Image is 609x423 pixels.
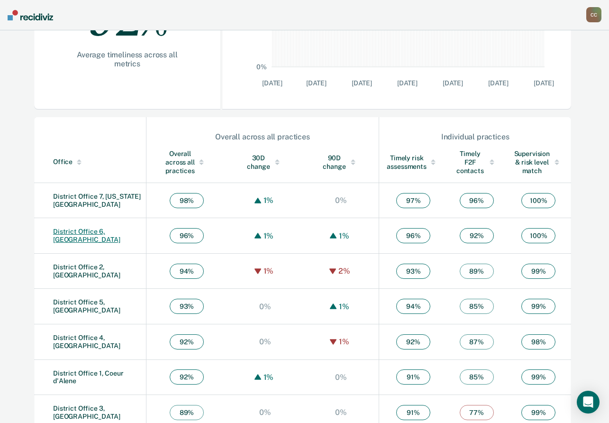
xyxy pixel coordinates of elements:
[521,299,555,314] span: 99 %
[303,142,379,183] th: Toggle SortBy
[170,299,204,314] span: 93 %
[165,149,209,175] div: Overall across all practices
[460,193,494,208] span: 96 %
[514,149,564,175] div: Supervision & risk level match
[396,369,430,385] span: 91 %
[257,302,273,311] div: 0%
[336,337,352,346] div: 1%
[170,369,204,385] span: 92 %
[379,142,447,183] th: Toggle SortBy
[533,79,554,87] text: [DATE]
[336,267,353,276] div: 2%
[460,369,494,385] span: 85 %
[586,7,601,22] button: CC
[521,264,555,279] span: 99 %
[262,79,282,87] text: [DATE]
[246,154,284,171] div: 30D change
[442,79,463,87] text: [DATE]
[34,142,146,183] th: Toggle SortBy
[261,196,276,205] div: 1%
[387,154,440,171] div: Timely risk assessments
[460,228,494,243] span: 92 %
[53,193,141,208] a: District Office 7, [US_STATE][GEOGRAPHIC_DATA]
[380,132,571,141] div: Individual practices
[53,369,124,385] a: District Office 1, Coeur d'Alene
[521,334,555,349] span: 98 %
[397,79,417,87] text: [DATE]
[322,154,360,171] div: 90D change
[396,228,430,243] span: 96 %
[333,408,349,417] div: 0%
[333,196,349,205] div: 0%
[53,334,120,349] a: District Office 4, [GEOGRAPHIC_DATA]
[521,193,555,208] span: 100 %
[64,50,190,68] div: Average timeliness across all metrics
[577,391,600,414] div: Open Intercom Messenger
[257,337,273,346] div: 0%
[521,228,555,243] span: 100 %
[146,142,227,183] th: Toggle SortBy
[447,142,506,183] th: Toggle SortBy
[306,79,326,87] text: [DATE]
[170,193,204,208] span: 98 %
[333,373,349,382] div: 0%
[396,193,430,208] span: 97 %
[261,373,276,382] div: 1%
[506,142,571,183] th: Toggle SortBy
[396,334,430,349] span: 92 %
[53,228,120,243] a: District Office 6, [GEOGRAPHIC_DATA]
[257,408,273,417] div: 0%
[8,10,53,20] img: Recidiviz
[53,405,120,420] a: District Office 3, [GEOGRAPHIC_DATA]
[261,267,276,276] div: 1%
[351,79,372,87] text: [DATE]
[170,334,204,349] span: 92 %
[396,405,430,420] span: 91 %
[488,79,508,87] text: [DATE]
[53,298,120,314] a: District Office 5, [GEOGRAPHIC_DATA]
[396,299,430,314] span: 94 %
[460,405,494,420] span: 77 %
[261,231,276,240] div: 1%
[170,405,204,420] span: 89 %
[460,299,494,314] span: 85 %
[586,7,601,22] div: C C
[53,158,142,166] div: Office
[147,132,379,141] div: Overall across all practices
[460,334,494,349] span: 87 %
[396,264,430,279] span: 93 %
[521,369,555,385] span: 99 %
[521,405,555,420] span: 99 %
[336,302,352,311] div: 1%
[170,228,204,243] span: 96 %
[170,264,204,279] span: 94 %
[227,142,303,183] th: Toggle SortBy
[53,263,120,279] a: District Office 2, [GEOGRAPHIC_DATA]
[460,264,494,279] span: 89 %
[336,231,352,240] div: 1%
[455,149,498,175] div: Timely F2F contacts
